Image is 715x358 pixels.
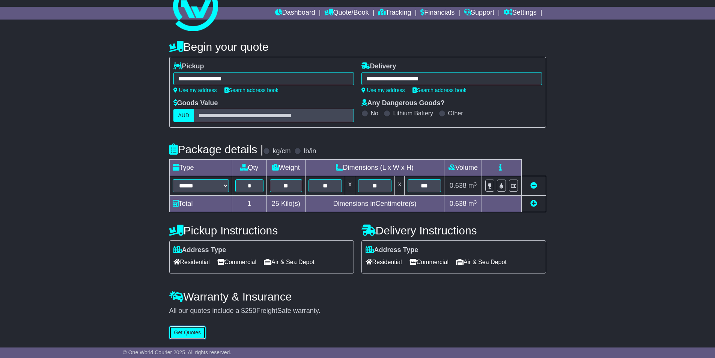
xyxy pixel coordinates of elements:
button: Get Quotes [169,326,206,339]
h4: Pickup Instructions [169,224,354,237]
sup: 3 [474,199,477,205]
div: All our quotes include a $ FreightSafe warranty. [169,307,546,315]
span: m [468,200,477,207]
a: Remove this item [530,182,537,189]
label: kg/cm [272,147,291,156]
td: Qty [232,160,267,176]
a: Add new item [530,200,537,207]
a: Quote/Book [324,7,369,20]
span: 0.638 [450,182,467,189]
td: x [345,176,355,196]
label: Goods Value [173,99,218,107]
span: Commercial [217,256,256,268]
h4: Begin your quote [169,41,546,53]
label: Pickup [173,62,204,71]
h4: Warranty & Insurance [169,290,546,303]
a: Settings [504,7,537,20]
a: Search address book [224,87,278,93]
span: Residential [173,256,210,268]
label: lb/in [304,147,316,156]
td: Total [169,196,232,212]
a: Support [464,7,494,20]
span: Commercial [409,256,449,268]
label: Delivery [361,62,396,71]
span: Residential [366,256,402,268]
a: Search address book [412,87,467,93]
td: Type [169,160,232,176]
td: x [395,176,405,196]
td: 1 [232,196,267,212]
span: Air & Sea Depot [456,256,507,268]
label: Address Type [173,246,226,254]
span: 0.638 [450,200,467,207]
h4: Package details | [169,143,263,156]
label: No [371,110,378,117]
a: Dashboard [275,7,315,20]
td: Volume [444,160,482,176]
label: Lithium Battery [393,110,433,117]
a: Tracking [378,7,411,20]
td: Dimensions (L x W x H) [305,160,444,176]
a: Financials [420,7,455,20]
label: Any Dangerous Goods? [361,99,445,107]
label: Other [448,110,463,117]
label: Address Type [366,246,418,254]
a: Use my address [361,87,405,93]
span: 25 [272,200,279,207]
a: Use my address [173,87,217,93]
span: Air & Sea Depot [264,256,315,268]
span: © One World Courier 2025. All rights reserved. [123,349,232,355]
td: Weight [267,160,306,176]
span: m [468,182,477,189]
span: 250 [245,307,256,314]
td: Dimensions in Centimetre(s) [305,196,444,212]
label: AUD [173,109,194,122]
h4: Delivery Instructions [361,224,546,237]
td: Kilo(s) [267,196,306,212]
sup: 3 [474,181,477,187]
